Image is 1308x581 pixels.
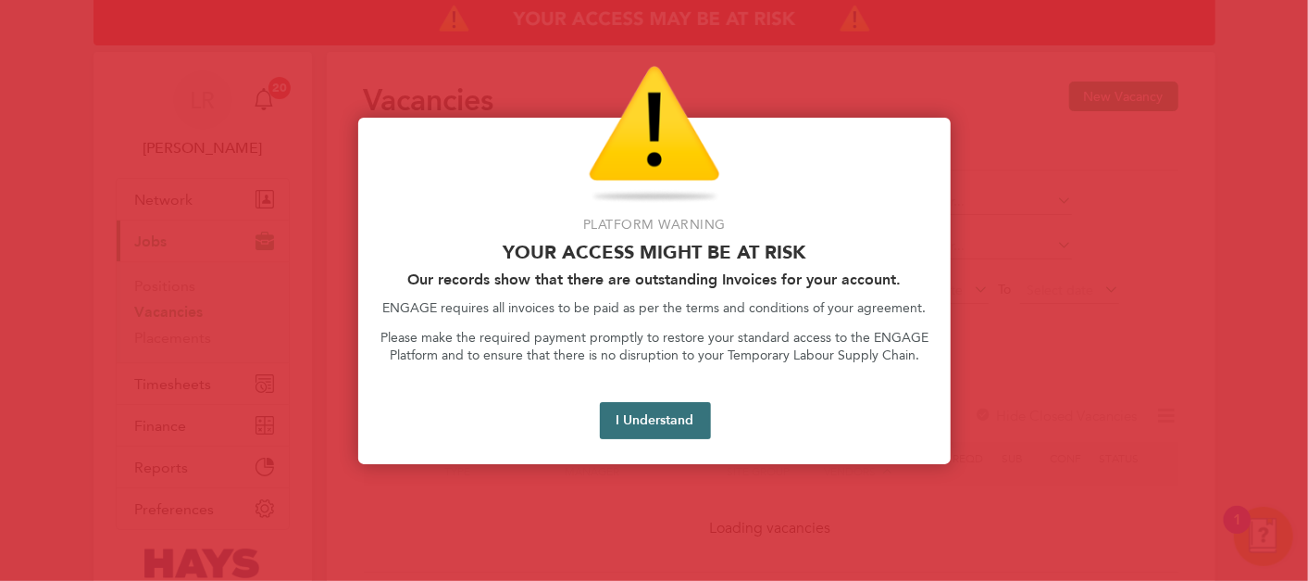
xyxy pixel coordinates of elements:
p: Your access might be at risk [380,241,928,263]
p: Please make the required payment promptly to restore your standard access to the ENGAGE Platform ... [380,329,928,365]
p: Platform Warning [380,216,928,234]
div: Access At Risk [358,118,951,464]
p: ENGAGE requires all invoices to be paid as per the terms and conditions of your agreement. [380,299,928,318]
img: Warning Icon [589,66,720,205]
h2: Our records show that there are outstanding Invoices for your account. [380,271,928,288]
button: I Understand [600,402,711,439]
